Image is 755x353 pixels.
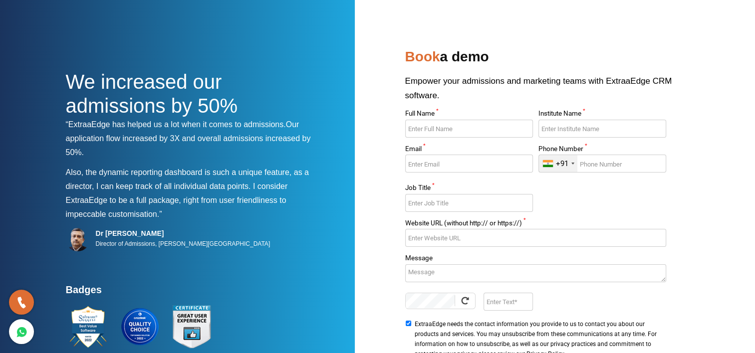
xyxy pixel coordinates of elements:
label: Message [405,255,666,264]
h4: Badges [66,284,320,302]
span: Book [405,49,440,64]
input: ExtraaEdge needs the contact information you provide to us to contact you about our products and ... [405,321,412,326]
span: Also, the dynamic reporting dashboard is such a unique feature, as a director, I can keep track o... [66,168,309,190]
label: Full Name [405,110,533,120]
label: Website URL (without http:// or https://) [405,220,666,229]
h2: a demo [405,45,690,74]
input: Enter Institute Name [538,120,666,138]
label: Email [405,146,533,155]
label: Institute Name [538,110,666,120]
h5: Dr [PERSON_NAME] [96,229,270,238]
div: +91 [556,159,568,169]
input: Enter Text [484,293,533,311]
input: Enter Website URL [405,229,666,247]
span: We increased our admissions by 50% [66,71,238,117]
input: Enter Phone Number [538,155,666,173]
textarea: Message [405,264,666,282]
span: Our application flow increased by 3X and overall admissions increased by 50%. [66,120,311,157]
span: I consider ExtraaEdge to be a full package, right from user friendliness to impeccable customisat... [66,182,288,218]
label: Job Title [405,184,533,194]
p: Empower your admissions and marketing teams with ExtraaEdge CRM software. [405,74,690,110]
div: India (भारत): +91 [539,155,577,172]
input: Enter Email [405,155,533,173]
p: Director of Admissions, [PERSON_NAME][GEOGRAPHIC_DATA] [96,238,270,250]
input: Enter Job Title [405,194,533,212]
span: “ExtraaEdge has helped us a lot when it comes to admissions. [66,120,286,129]
input: Enter Full Name [405,120,533,138]
label: Phone Number [538,146,666,155]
